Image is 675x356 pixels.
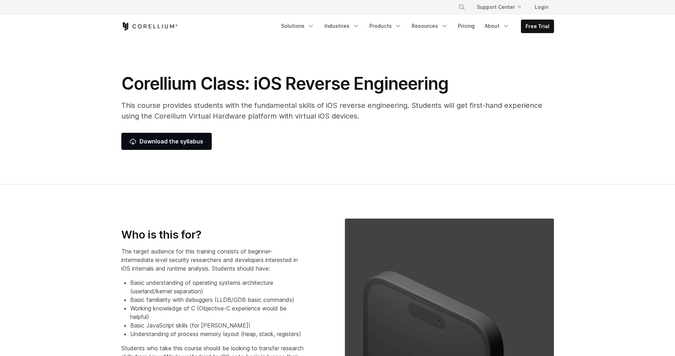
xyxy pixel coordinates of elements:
a: Download the syllabus [121,133,212,150]
a: Products [365,20,406,32]
h3: Who is this for? [121,228,304,242]
li: Basic understanding of operating systems architecture (userland/kernel separation) [130,278,304,295]
li: Basic familiarity with debuggers (LLDB/GDB basic commands) [130,295,304,304]
a: Resources [407,20,452,32]
li: Working knowledge of C (Objective-C experience would be helpful) [130,304,304,321]
a: About [480,20,514,32]
a: Login [529,1,554,14]
a: Corellium Home [121,22,178,31]
button: Search [455,1,468,14]
p: This course provides students with the fundamental skills of iOS reverse engineering. Students wi... [121,100,554,121]
a: Support Center [471,1,526,14]
a: Pricing [454,20,479,32]
p: The target audience for this training consists of beginner-intermediate level security researcher... [121,247,304,273]
a: Industries [320,20,364,32]
a: Solutions [277,20,319,32]
li: Basic JavaScript skills (for [PERSON_NAME]) [130,321,304,330]
h1: Corellium Class: iOS Reverse Engineering [121,73,554,94]
li: Understanding of process memory layout (heap, stack, registers) [130,330,304,338]
div: Navigation Menu [277,20,554,33]
a: Free Trial [521,20,554,33]
div: Navigation Menu [450,1,554,14]
span: Download the syllabus [130,137,203,146]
